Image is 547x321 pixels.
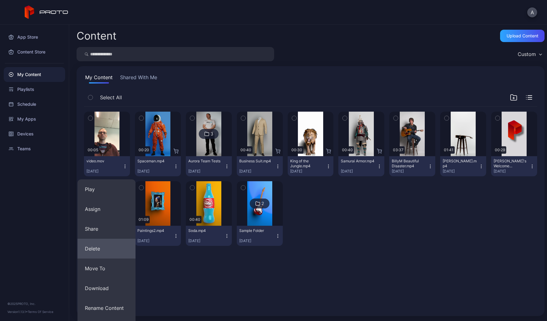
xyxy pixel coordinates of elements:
button: [PERSON_NAME]'s Welcome Video.mp4[DATE] [491,156,537,176]
a: App Store [4,30,65,45]
button: Paintings2.mp4[DATE] [135,226,181,246]
span: Version 1.13.1 • [7,310,28,314]
button: Spaceman.mp4[DATE] [135,156,181,176]
button: Delete [77,239,136,259]
div: [DATE] [494,169,530,174]
div: © 2025 PROTO, Inc. [7,301,61,306]
button: Upload Content [500,30,545,42]
div: Paintings2.mp4 [137,228,171,233]
a: Terms Of Service [28,310,53,314]
button: Samurai Armor.mp4[DATE] [338,156,384,176]
div: BillyM Silhouette.mp4 [443,159,477,169]
div: [DATE] [392,169,428,174]
div: [DATE] [443,169,479,174]
a: Playlists [4,82,65,97]
button: Download [77,278,136,298]
button: King of the Jungle.mp4[DATE] [288,156,334,176]
button: My Content [84,74,114,83]
a: Teams [4,141,65,156]
div: [DATE] [86,169,123,174]
div: [DATE] [137,169,173,174]
div: Custom [518,51,536,57]
div: video.mov [86,159,120,164]
div: [DATE] [239,238,275,243]
div: King of the Jungle.mp4 [290,159,324,169]
div: [DATE] [239,169,275,174]
button: Aurora Team Tests[DATE] [186,156,232,176]
span: Select All [100,94,122,101]
a: Schedule [4,97,65,112]
button: Custom [515,47,545,61]
div: [DATE] [188,238,224,243]
button: video.mov[DATE] [84,156,130,176]
div: Content [77,31,116,41]
div: Business Suit.mp4 [239,159,273,164]
button: Play [77,179,136,199]
a: My Content [4,67,65,82]
div: Samurai Armor.mp4 [341,159,375,164]
button: Shared With Me [119,74,158,83]
div: [DATE] [341,169,377,174]
button: Move To [77,259,136,278]
button: [PERSON_NAME].mp4[DATE] [440,156,486,176]
div: Soda.mp4 [188,228,222,233]
div: [DATE] [290,169,326,174]
button: BillyM Beautiful Disaster.mp4[DATE] [389,156,435,176]
a: Content Store [4,45,65,59]
button: Soda.mp4[DATE] [186,226,232,246]
div: Sample Folder [239,228,273,233]
div: Aurora Team Tests [188,159,222,164]
button: Share [77,219,136,239]
div: BillyM Beautiful Disaster.mp4 [392,159,426,169]
button: Sample Folder[DATE] [237,226,283,246]
a: Devices [4,126,65,141]
div: Spaceman.mp4 [137,159,171,164]
div: David's Welcome Video.mp4 [494,159,528,169]
button: Rename Content [77,298,136,318]
div: 2 [261,201,264,206]
button: A [527,7,537,17]
button: Assign [77,199,136,219]
button: Business Suit.mp4[DATE] [237,156,283,176]
div: [DATE] [137,238,173,243]
div: 3 [211,131,213,137]
div: [DATE] [188,169,224,174]
div: Upload Content [507,33,538,38]
a: My Apps [4,112,65,126]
